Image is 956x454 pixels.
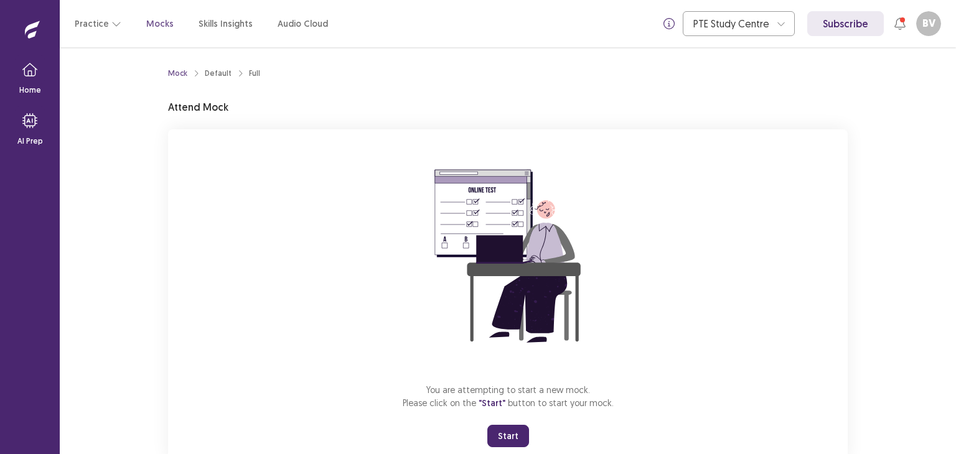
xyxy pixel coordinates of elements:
[168,68,260,79] nav: breadcrumb
[75,12,121,35] button: Practice
[807,11,884,36] a: Subscribe
[19,85,41,96] p: Home
[403,383,614,410] p: You are attempting to start a new mock. Please click on the button to start your mock.
[17,136,43,147] p: AI Prep
[199,17,253,30] a: Skills Insights
[396,144,620,368] img: attend-mock
[168,68,187,79] a: Mock
[205,68,232,79] div: Default
[658,12,680,35] button: info
[916,11,941,36] button: BV
[487,425,529,447] button: Start
[146,17,174,30] a: Mocks
[249,68,260,79] div: Full
[693,12,771,35] div: PTE Study Centre
[168,100,228,114] p: Attend Mock
[479,397,505,409] span: "Start"
[278,17,328,30] a: Audio Cloud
